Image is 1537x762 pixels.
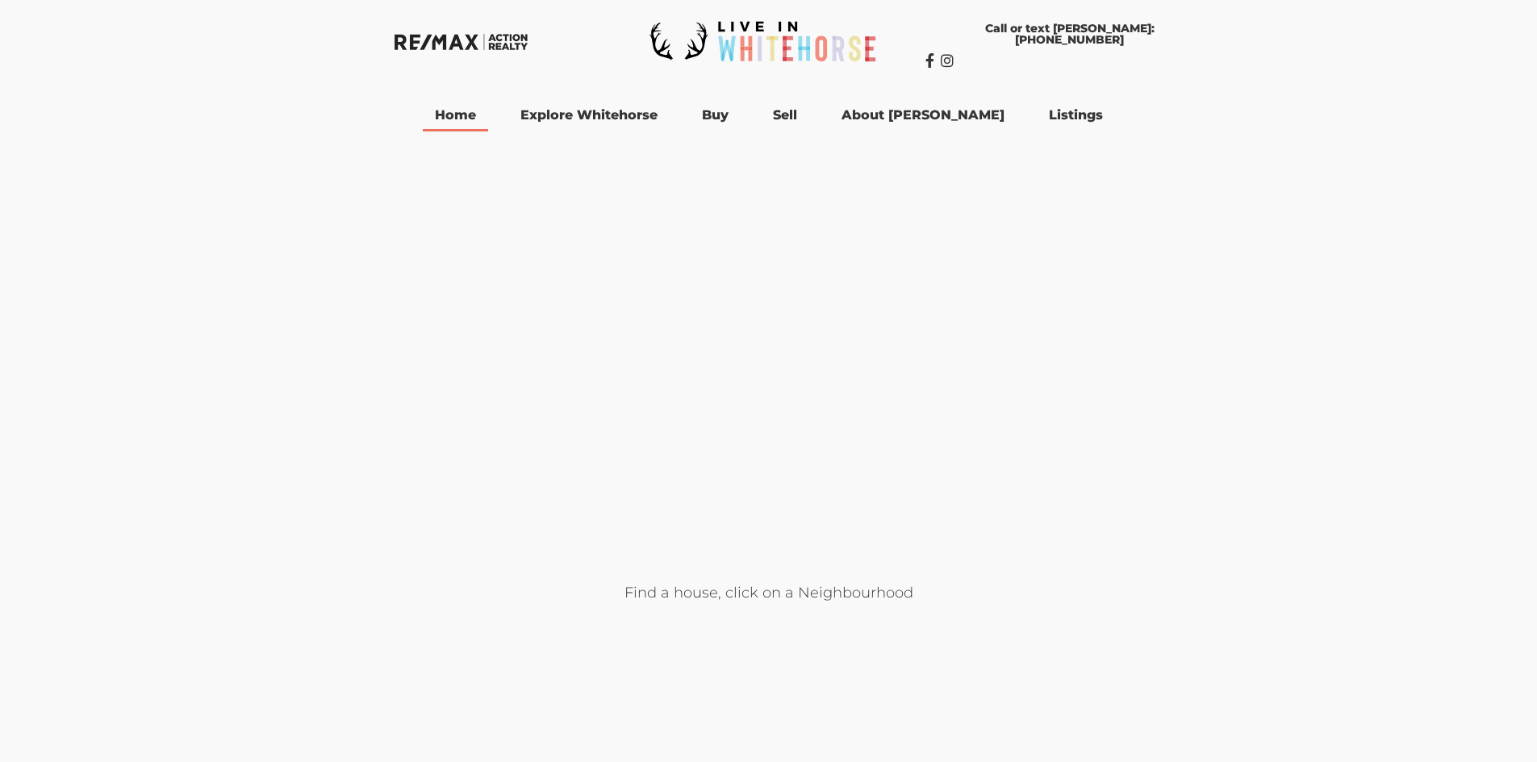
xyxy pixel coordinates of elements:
a: Explore Whitehorse [508,99,670,131]
a: About [PERSON_NAME] [829,99,1017,131]
nav: Menu [325,99,1213,131]
a: Listings [1037,99,1115,131]
a: Call or text [PERSON_NAME]: [PHONE_NUMBER] [925,15,1214,53]
p: Find a house, click on a Neighbourhood [317,582,1221,604]
span: Call or text [PERSON_NAME]: [PHONE_NUMBER] [942,23,1198,45]
a: Sell [761,99,809,131]
a: Home [423,99,488,131]
a: Buy [690,99,741,131]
